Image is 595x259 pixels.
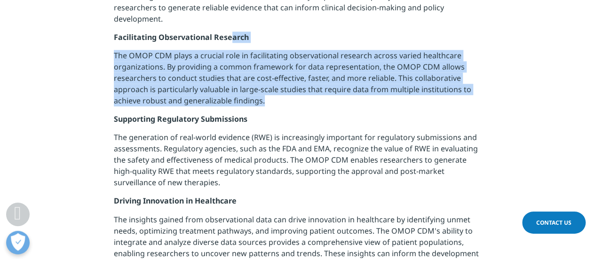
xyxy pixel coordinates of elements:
p: The generation of real-world evidence (RWE) is increasingly important for regulatory submissions ... [114,132,481,195]
strong: Facilitating Observational Research [114,32,249,42]
a: Contact Us [522,212,586,234]
span: Contact Us [536,219,571,227]
p: The OMOP CDM plays a crucial role in facilitating observational research across varied healthcare... [114,50,481,113]
button: Open Preferences [6,231,30,254]
strong: Driving Innovation in Healthcare [114,196,237,206]
strong: Supporting Regulatory Submissions [114,114,247,124]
